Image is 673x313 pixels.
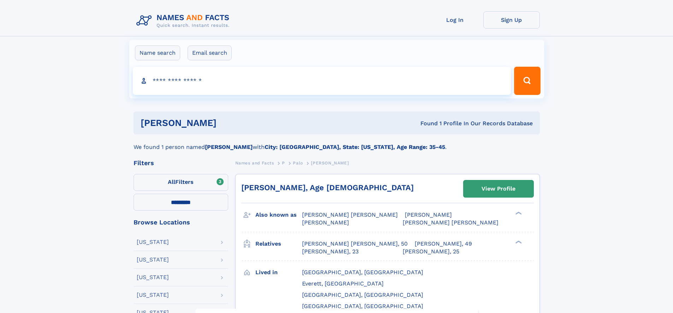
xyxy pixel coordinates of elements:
[482,181,515,197] div: View Profile
[405,211,452,218] span: [PERSON_NAME]
[265,144,445,150] b: City: [GEOGRAPHIC_DATA], State: [US_STATE], Age Range: 35-45
[141,119,319,127] h1: [PERSON_NAME]
[302,269,423,276] span: [GEOGRAPHIC_DATA], [GEOGRAPHIC_DATA]
[134,134,540,151] div: We found 1 person named with .
[137,257,169,263] div: [US_STATE]
[483,11,540,29] a: Sign Up
[302,219,349,226] span: [PERSON_NAME]
[241,183,414,192] a: [PERSON_NAME], Age [DEMOGRAPHIC_DATA]
[403,219,498,226] span: [PERSON_NAME] [PERSON_NAME]
[293,158,303,167] a: Palo
[134,219,228,225] div: Browse Locations
[255,209,302,221] h3: Also known as
[403,248,459,255] a: [PERSON_NAME], 25
[302,211,398,218] span: [PERSON_NAME] [PERSON_NAME]
[514,67,540,95] button: Search Button
[282,158,285,167] a: P
[293,161,303,165] span: Palo
[255,238,302,250] h3: Relatives
[137,275,169,280] div: [US_STATE]
[235,158,274,167] a: Names and Facts
[415,240,472,248] a: [PERSON_NAME], 49
[255,266,302,278] h3: Lived in
[514,211,522,216] div: ❯
[205,144,253,150] b: [PERSON_NAME]
[302,280,384,287] span: Everett, [GEOGRAPHIC_DATA]
[134,160,228,166] div: Filters
[137,239,169,245] div: [US_STATE]
[134,11,235,30] img: Logo Names and Facts
[464,180,533,197] a: View Profile
[302,248,359,255] a: [PERSON_NAME], 23
[427,11,483,29] a: Log In
[133,67,511,95] input: search input
[282,161,285,165] span: P
[168,179,175,185] span: All
[135,46,180,60] label: Name search
[134,174,228,191] label: Filters
[188,46,232,60] label: Email search
[311,161,349,165] span: [PERSON_NAME]
[514,240,522,244] div: ❯
[302,303,423,309] span: [GEOGRAPHIC_DATA], [GEOGRAPHIC_DATA]
[302,240,408,248] a: [PERSON_NAME] [PERSON_NAME], 50
[137,292,169,298] div: [US_STATE]
[318,120,533,127] div: Found 1 Profile In Our Records Database
[302,291,423,298] span: [GEOGRAPHIC_DATA], [GEOGRAPHIC_DATA]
